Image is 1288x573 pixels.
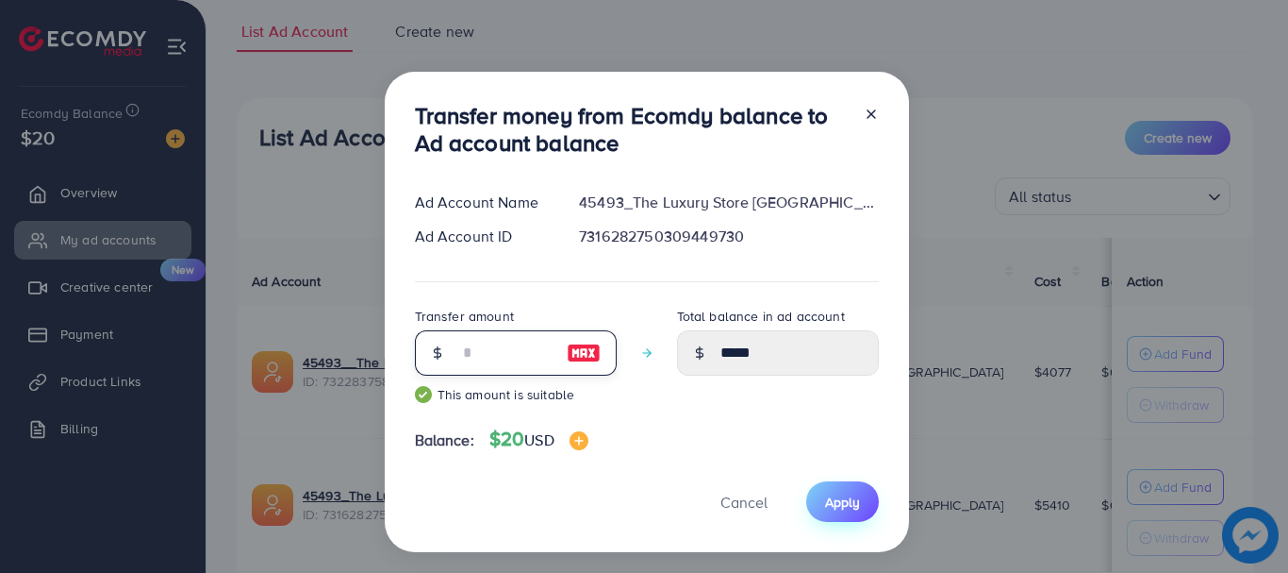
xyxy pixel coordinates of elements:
img: image [570,431,588,450]
img: guide [415,386,432,403]
div: Ad Account ID [400,226,565,247]
label: Total balance in ad account [677,307,845,326]
button: Cancel [697,481,791,522]
div: 7316282750309449730 [564,226,893,247]
button: Apply [806,481,879,522]
span: USD [524,430,553,450]
span: Apply [825,493,860,512]
img: image [567,342,601,364]
h4: $20 [489,428,588,451]
span: Cancel [720,492,768,513]
span: Balance: [415,430,474,451]
h3: Transfer money from Ecomdy balance to Ad account balance [415,102,849,157]
small: This amount is suitable [415,385,617,404]
div: Ad Account Name [400,192,565,213]
div: 45493_The Luxury Store [GEOGRAPHIC_DATA] [564,192,893,213]
label: Transfer amount [415,307,514,326]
